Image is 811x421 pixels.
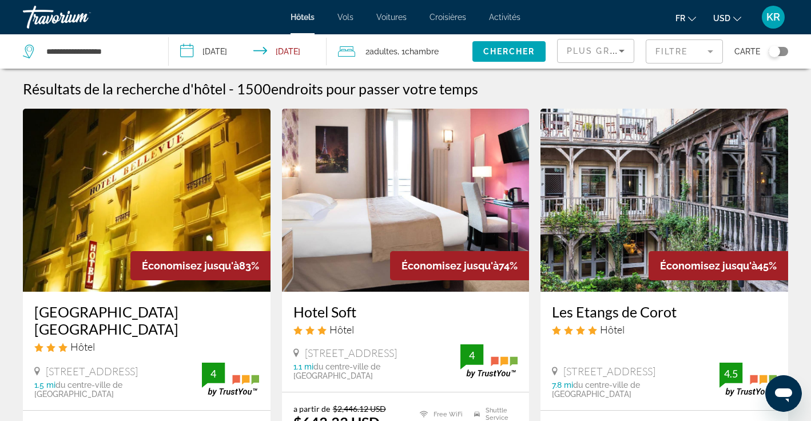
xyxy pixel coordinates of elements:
[291,13,315,22] a: Hôtels
[329,323,354,336] span: Hôtel
[271,80,478,97] span: endroits pour passer votre temps
[229,80,234,97] span: -
[293,323,518,336] div: 3 star Hotel
[552,380,640,399] span: du centre-ville de [GEOGRAPHIC_DATA]
[70,340,95,353] span: Hôtel
[734,43,760,59] span: Carte
[390,251,529,280] div: 74%
[34,303,259,337] a: [GEOGRAPHIC_DATA] [GEOGRAPHIC_DATA]
[337,13,353,22] a: Vols
[34,380,55,390] span: 1.5 mi
[765,375,802,412] iframe: Bouton de lancement de la fenêtre de messagerie
[552,303,777,320] a: Les Etangs de Corot
[552,323,777,336] div: 4 star Hotel
[430,13,466,22] a: Croisières
[23,80,226,97] h1: Résultats de la recherche d'hôtel
[760,46,788,57] button: Toggle map
[142,260,239,272] span: Économisez jusqu'à
[460,348,483,362] div: 4
[327,34,472,69] button: Travelers: 2 adults, 0 children
[397,43,439,59] span: , 1
[293,303,518,320] a: Hotel Soft
[369,47,397,56] span: Adultes
[675,10,696,26] button: Change language
[719,363,777,396] img: trustyou-badge.svg
[675,14,685,23] span: fr
[758,5,788,29] button: User Menu
[293,362,313,371] span: 1.1 mi
[293,362,380,380] span: du centre-ville de [GEOGRAPHIC_DATA]
[46,365,138,378] span: [STREET_ADDRESS]
[23,109,271,292] img: Hotel image
[23,2,137,32] a: Travorium
[713,10,741,26] button: Change currency
[365,43,397,59] span: 2
[460,344,518,378] img: trustyou-badge.svg
[405,47,439,56] span: Chambre
[282,109,530,292] img: Hotel image
[660,260,757,272] span: Économisez jusqu'à
[766,11,780,23] span: KR
[202,367,225,380] div: 4
[401,260,499,272] span: Économisez jusqu'à
[130,251,271,280] div: 83%
[202,363,259,396] img: trustyou-badge.svg
[552,380,573,390] span: 7.8 mi
[376,13,407,22] a: Voitures
[713,14,730,23] span: USD
[600,323,625,336] span: Hôtel
[540,109,788,292] img: Hotel image
[237,80,478,97] h2: 1500
[34,340,259,353] div: 3 star Hotel
[719,367,742,380] div: 4.5
[333,404,386,414] del: $2,446.12 USD
[563,365,655,378] span: [STREET_ADDRESS]
[489,13,520,22] a: Activités
[483,47,535,56] span: Chercher
[293,404,330,414] span: a partir de
[169,34,326,69] button: Check-in date: Nov 27, 2025 Check-out date: Nov 30, 2025
[472,41,546,62] button: Chercher
[646,39,723,64] button: Filter
[649,251,788,280] div: 45%
[567,44,625,58] mat-select: Sort by
[567,46,703,55] span: Plus grandes économies
[305,347,397,359] span: [STREET_ADDRESS]
[34,380,122,399] span: du centre-ville de [GEOGRAPHIC_DATA]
